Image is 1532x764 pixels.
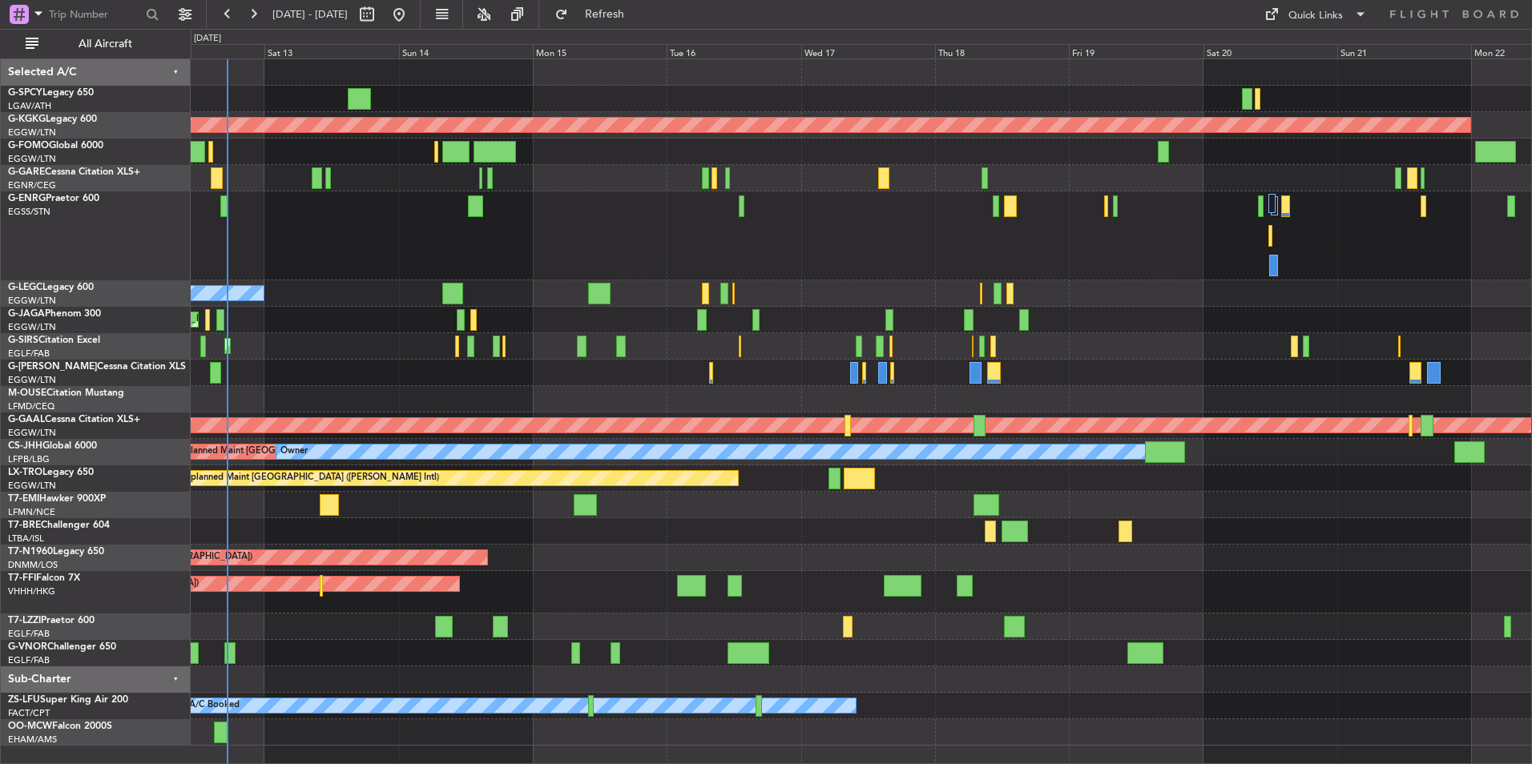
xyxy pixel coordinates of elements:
[8,194,46,203] span: G-ENRG
[179,466,439,490] div: Unplanned Maint [GEOGRAPHIC_DATA] ([PERSON_NAME] Intl)
[8,547,104,557] a: T7-N1960Legacy 650
[8,427,56,439] a: EGGW/LTN
[8,206,50,218] a: EGSS/STN
[8,362,186,372] a: G-[PERSON_NAME]Cessna Citation XLS
[8,707,50,719] a: FACT/CPT
[1203,44,1337,58] div: Sat 20
[18,31,174,57] button: All Aircraft
[8,167,45,177] span: G-GARE
[229,334,482,358] div: Planned Maint [GEOGRAPHIC_DATA] ([GEOGRAPHIC_DATA])
[8,348,50,360] a: EGLF/FAB
[8,494,39,504] span: T7-EMI
[8,628,50,640] a: EGLF/FAB
[194,32,221,46] div: [DATE]
[8,506,55,518] a: LFMN/NCE
[8,654,50,666] a: EGLF/FAB
[8,642,47,652] span: G-VNOR
[8,722,52,731] span: OO-MCW
[8,468,94,477] a: LX-TROLegacy 650
[189,694,240,718] div: A/C Booked
[8,194,99,203] a: G-ENRGPraetor 600
[8,722,112,731] a: OO-MCWFalcon 2000S
[8,115,46,124] span: G-KGKG
[8,141,49,151] span: G-FOMO
[8,336,100,345] a: G-SIRSCitation Excel
[801,44,935,58] div: Wed 17
[8,494,106,504] a: T7-EMIHawker 900XP
[272,7,348,22] span: [DATE] - [DATE]
[667,44,800,58] div: Tue 16
[8,141,103,151] a: G-FOMOGlobal 6000
[8,521,110,530] a: T7-BREChallenger 604
[8,642,116,652] a: G-VNORChallenger 650
[8,362,97,372] span: G-[PERSON_NAME]
[8,336,38,345] span: G-SIRS
[8,88,42,98] span: G-SPCY
[49,2,141,26] input: Trip Number
[8,559,58,571] a: DNMM/LOS
[8,309,101,319] a: G-JAGAPhenom 300
[8,283,42,292] span: G-LEGC
[1069,44,1203,58] div: Fri 19
[8,573,36,583] span: T7-FFI
[399,44,533,58] div: Sun 14
[935,44,1069,58] div: Thu 18
[8,127,56,139] a: EGGW/LTN
[8,441,97,451] a: CS-JHHGlobal 6000
[8,415,45,424] span: G-GAAL
[8,321,56,333] a: EGGW/LTN
[8,100,51,112] a: LGAV/ATH
[8,533,44,545] a: LTBA/ISL
[8,573,80,583] a: T7-FFIFalcon 7X
[8,616,41,625] span: T7-LZZI
[8,309,45,319] span: G-JAGA
[8,585,55,597] a: VHHH/HKG
[8,441,42,451] span: CS-JHH
[8,283,94,292] a: G-LEGCLegacy 600
[8,734,57,746] a: EHAM/AMS
[264,44,398,58] div: Sat 13
[131,44,264,58] div: Fri 12
[547,2,643,27] button: Refresh
[8,374,56,386] a: EGGW/LTN
[8,295,56,307] a: EGGW/LTN
[8,521,41,530] span: T7-BRE
[8,453,50,465] a: LFPB/LBG
[8,695,40,705] span: ZS-LFU
[8,480,56,492] a: EGGW/LTN
[8,468,42,477] span: LX-TRO
[571,9,639,20] span: Refresh
[8,547,53,557] span: T7-N1960
[8,695,128,705] a: ZS-LFUSuper King Air 200
[8,388,46,398] span: M-OUSE
[8,400,54,412] a: LFMD/CEQ
[8,616,95,625] a: T7-LZZIPraetor 600
[8,167,140,177] a: G-GARECessna Citation XLS+
[280,440,308,464] div: Owner
[1256,2,1375,27] button: Quick Links
[42,38,169,50] span: All Aircraft
[8,388,124,398] a: M-OUSECitation Mustang
[8,153,56,165] a: EGGW/LTN
[533,44,667,58] div: Mon 15
[1288,8,1343,24] div: Quick Links
[8,115,97,124] a: G-KGKGLegacy 600
[68,308,321,332] div: Planned Maint [GEOGRAPHIC_DATA] ([GEOGRAPHIC_DATA])
[1337,44,1471,58] div: Sun 21
[8,88,94,98] a: G-SPCYLegacy 650
[8,179,56,191] a: EGNR/CEG
[8,415,140,424] a: G-GAALCessna Citation XLS+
